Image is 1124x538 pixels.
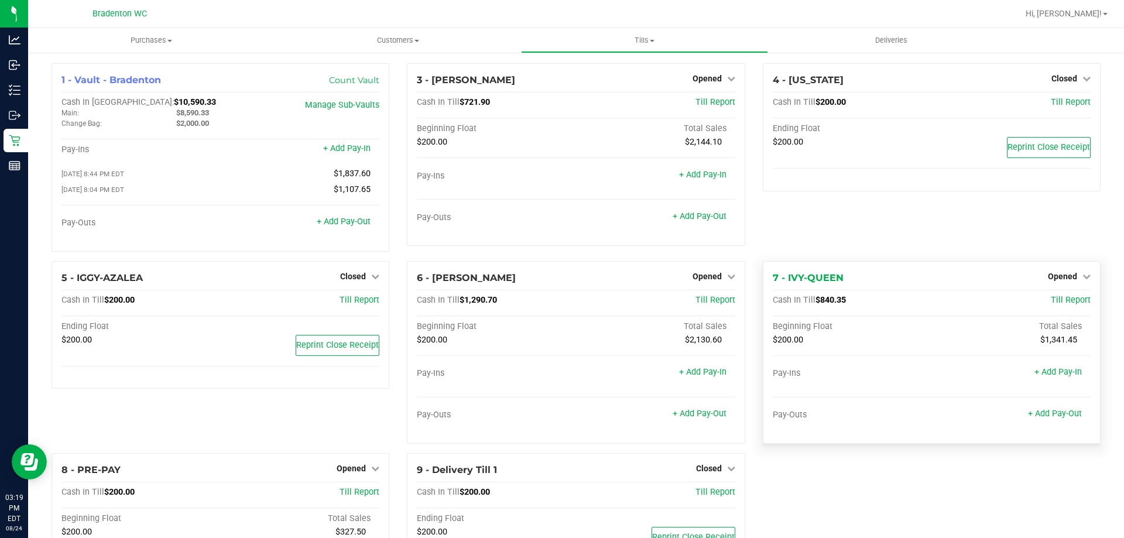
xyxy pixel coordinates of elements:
[340,295,379,305] a: Till Report
[773,295,815,305] span: Cash In Till
[417,295,460,305] span: Cash In Till
[174,97,216,107] span: $10,590.33
[1028,409,1082,419] a: + Add Pay-Out
[317,217,371,227] a: + Add Pay-Out
[340,487,379,497] a: Till Report
[673,409,727,419] a: + Add Pay-Out
[693,74,722,83] span: Opened
[9,160,20,172] inline-svg: Reports
[417,321,576,332] div: Beginning Float
[773,321,932,332] div: Beginning Float
[417,335,447,345] span: $200.00
[576,124,735,134] div: Total Sales
[323,143,371,153] a: + Add Pay-In
[61,295,104,305] span: Cash In Till
[417,272,516,283] span: 6 - [PERSON_NAME]
[61,97,174,107] span: Cash In [GEOGRAPHIC_DATA]:
[773,137,803,147] span: $200.00
[61,218,221,228] div: Pay-Outs
[695,487,735,497] a: Till Report
[417,97,460,107] span: Cash In Till
[9,59,20,71] inline-svg: Inbound
[61,145,221,155] div: Pay-Ins
[104,487,135,497] span: $200.00
[1051,295,1091,305] a: Till Report
[9,135,20,146] inline-svg: Retail
[417,487,460,497] span: Cash In Till
[417,464,497,475] span: 9 - Delivery Till 1
[773,368,932,379] div: Pay-Ins
[28,35,275,46] span: Purchases
[1026,9,1102,18] span: Hi, [PERSON_NAME]!
[61,109,79,117] span: Main:
[417,368,576,379] div: Pay-Ins
[9,109,20,121] inline-svg: Outbound
[673,211,727,221] a: + Add Pay-Out
[1051,74,1077,83] span: Closed
[696,464,722,473] span: Closed
[815,295,846,305] span: $840.35
[773,410,932,420] div: Pay-Outs
[1051,97,1091,107] a: Till Report
[61,119,102,128] span: Change Bag:
[693,272,722,281] span: Opened
[685,335,722,345] span: $2,130.60
[5,492,23,524] p: 03:19 PM EDT
[305,100,379,110] a: Manage Sub-Vaults
[176,119,209,128] span: $2,000.00
[417,213,576,223] div: Pay-Outs
[104,295,135,305] span: $200.00
[679,367,727,377] a: + Add Pay-In
[1048,272,1077,281] span: Opened
[334,184,371,194] span: $1,107.65
[61,170,124,178] span: [DATE] 8:44 PM EDT
[221,513,380,524] div: Total Sales
[61,527,92,537] span: $200.00
[768,28,1015,53] a: Deliveries
[417,74,515,85] span: 3 - [PERSON_NAME]
[773,335,803,345] span: $200.00
[773,124,932,134] div: Ending Float
[773,97,815,107] span: Cash In Till
[521,28,767,53] a: Tills
[335,527,366,537] span: $327.50
[340,272,366,281] span: Closed
[931,321,1091,332] div: Total Sales
[5,524,23,533] p: 08/24
[61,272,143,283] span: 5 - IGGY-AZALEA
[460,295,497,305] span: $1,290.70
[296,340,379,350] span: Reprint Close Receipt
[417,137,447,147] span: $200.00
[92,9,147,19] span: Bradenton WC
[28,28,275,53] a: Purchases
[61,335,92,345] span: $200.00
[695,97,735,107] span: Till Report
[61,464,121,475] span: 8 - PRE-PAY
[815,97,846,107] span: $200.00
[329,75,379,85] a: Count Vault
[460,97,490,107] span: $721.90
[1008,142,1090,152] span: Reprint Close Receipt
[460,487,490,497] span: $200.00
[61,74,161,85] span: 1 - Vault - Bradenton
[695,295,735,305] a: Till Report
[9,84,20,96] inline-svg: Inventory
[176,108,209,117] span: $8,590.33
[417,513,576,524] div: Ending Float
[296,335,379,356] button: Reprint Close Receipt
[1040,335,1077,345] span: $1,341.45
[859,35,923,46] span: Deliveries
[61,487,104,497] span: Cash In Till
[773,272,844,283] span: 7 - IVY-QUEEN
[773,74,844,85] span: 4 - [US_STATE]
[1007,137,1091,158] button: Reprint Close Receipt
[61,513,221,524] div: Beginning Float
[417,527,447,537] span: $200.00
[679,170,727,180] a: + Add Pay-In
